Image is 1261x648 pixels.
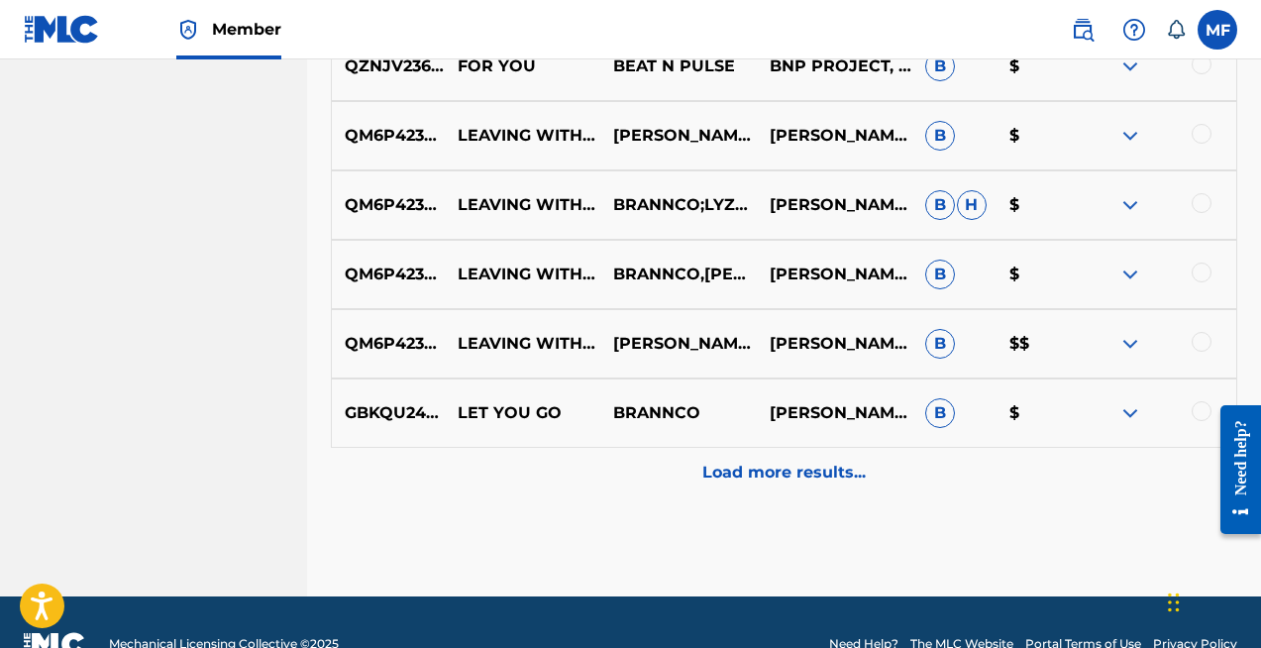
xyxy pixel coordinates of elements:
img: search [1071,18,1095,42]
p: [PERSON_NAME], [PERSON_NAME], [PERSON_NAME] [PERSON_NAME], [PERSON_NAME] DE [PERSON_NAME] [756,193,911,217]
img: MLC Logo [24,15,100,44]
div: Widget de chat [1162,553,1261,648]
p: QZNJV2366063 [332,54,445,78]
img: help [1122,18,1146,42]
img: expand [1118,401,1142,425]
p: LEAVING WITH YOU [445,124,600,148]
p: BEAT N PULSE [600,54,756,78]
p: $ [997,401,1081,425]
img: expand [1118,193,1142,217]
p: LEAVING WITH YOU [445,332,600,356]
div: Notifications [1166,20,1186,40]
div: Help [1114,10,1154,50]
p: [PERSON_NAME] PROCOPI, [PERSON_NAME] [756,401,911,425]
a: Public Search [1063,10,1103,50]
span: B [925,190,955,220]
p: [PERSON_NAME],[PERSON_NAME],[PERSON_NAME],LYZZ [600,332,756,356]
p: QM6P42378777 [332,332,445,356]
p: BRANNCO [600,401,756,425]
span: B [925,260,955,289]
p: FOR YOU [445,54,600,78]
p: $ [997,124,1081,148]
p: QM6P42378777 [332,263,445,286]
div: User Menu [1198,10,1237,50]
span: B [925,121,955,151]
span: B [925,329,955,359]
p: BNP PROJECT, [PERSON_NAME], [PERSON_NAME] [PERSON_NAME] [PERSON_NAME] [756,54,911,78]
div: Arrastar [1168,573,1180,632]
p: [PERSON_NAME], [PERSON_NAME], [PERSON_NAME] [PERSON_NAME], [PERSON_NAME] DE [PERSON_NAME] [756,332,911,356]
img: expand [1118,332,1142,356]
p: LEAVING WITH YOU [445,193,600,217]
p: $ [997,263,1081,286]
span: B [925,52,955,81]
span: H [957,190,987,220]
img: Top Rightsholder [176,18,200,42]
p: [PERSON_NAME], [PERSON_NAME], [PERSON_NAME] [PERSON_NAME], [PERSON_NAME] DE [PERSON_NAME] [756,124,911,148]
img: expand [1118,263,1142,286]
iframe: Chat Widget [1162,553,1261,648]
p: LEAVING WITH YOU [445,263,600,286]
p: QM6P42378777 [332,193,445,217]
p: LET YOU GO [445,401,600,425]
p: [PERSON_NAME],[PERSON_NAME] & [PERSON_NAME] [FEAT. LYZZ] [600,124,756,148]
p: BRANNCO,[PERSON_NAME],[PERSON_NAME],[PERSON_NAME] [600,263,756,286]
p: $ [997,193,1081,217]
p: $ [997,54,1081,78]
p: Load more results... [702,461,866,485]
p: GBKQU2412047 [332,401,445,425]
span: Member [212,18,281,41]
p: [PERSON_NAME], [PERSON_NAME], [PERSON_NAME] [PERSON_NAME], [PERSON_NAME] DE [PERSON_NAME] [756,263,911,286]
iframe: Resource Center [1206,390,1261,550]
img: expand [1118,54,1142,78]
span: B [925,398,955,428]
img: expand [1118,124,1142,148]
p: BRANNCO;LYZZ;[PERSON_NAME];[PERSON_NAME] [600,193,756,217]
p: $$ [997,332,1081,356]
p: QM6P42378777 [332,124,445,148]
